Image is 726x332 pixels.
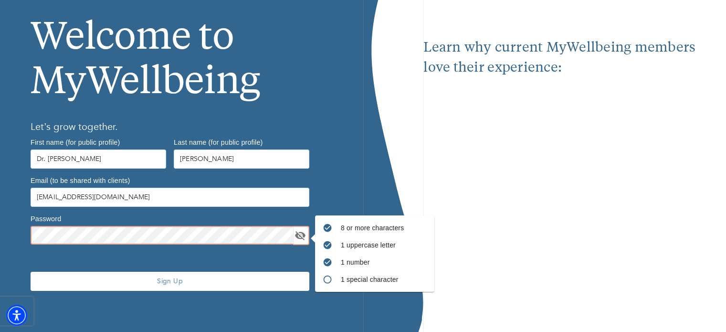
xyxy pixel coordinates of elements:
h6: Let’s grow together. [31,119,333,135]
label: Password [31,215,61,222]
input: Type your email address here [31,188,309,207]
p: 1 number [341,257,427,267]
label: Last name (for public profile) [174,139,263,145]
iframe: Embedded youtube [423,78,695,283]
button: toggle password visibility [293,228,307,243]
p: 8 or more characters [341,223,427,233]
label: Email (to be shared with clients) [31,177,130,183]
p: 1 special character [341,275,427,284]
span: Sign Up [34,277,305,286]
label: First name (for public profile) [31,139,120,145]
button: Sign Up [31,272,309,291]
div: Accessibility Menu [6,305,27,326]
p: 1 uppercase letter [341,240,427,250]
p: Learn why current MyWellbeing members love their experience: [423,38,695,78]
